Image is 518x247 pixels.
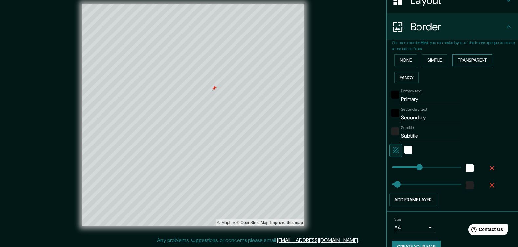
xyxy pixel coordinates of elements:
[422,54,447,66] button: Simple
[217,220,236,225] a: Mapbox
[236,220,268,225] a: OpenStreetMap
[394,216,401,222] label: Size
[157,236,359,244] p: Any problems, suggestions, or concerns please email .
[394,54,417,66] button: None
[360,236,361,244] div: .
[421,40,428,45] b: Hint
[401,107,427,112] label: Secondary text
[391,91,399,99] button: black
[410,20,505,33] h4: Border
[391,109,399,117] button: black
[270,220,303,225] a: Map feedback
[392,40,518,52] p: Choose a border. : you can make layers of the frame opaque to create some cool effects.
[404,146,412,154] button: white
[359,236,360,244] div: .
[277,237,358,244] a: [EMAIL_ADDRESS][DOMAIN_NAME]
[391,127,399,135] button: color-222222
[394,222,434,233] div: A4
[466,181,474,189] button: color-222222
[466,164,474,172] button: white
[394,72,419,84] button: Fancy
[387,13,518,40] div: Border
[460,221,511,240] iframe: Help widget launcher
[452,54,492,66] button: Transparent
[389,194,437,206] button: Add frame layer
[401,88,421,94] label: Primary text
[401,125,414,131] label: Subtitle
